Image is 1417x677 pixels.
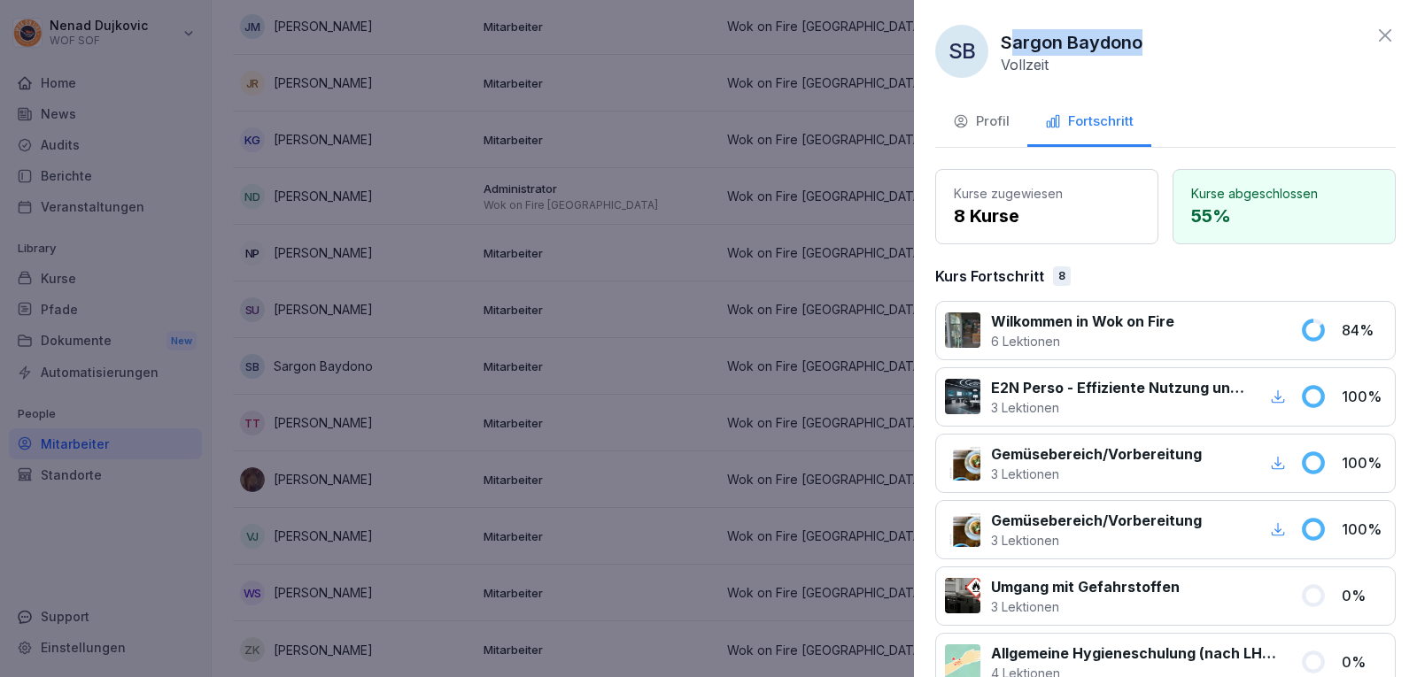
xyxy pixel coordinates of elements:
p: 0 % [1342,585,1386,606]
p: 8 Kurse [954,203,1140,229]
p: Sargon Baydono [1001,29,1142,56]
div: Fortschritt [1045,112,1134,132]
p: 100 % [1342,452,1386,473]
p: 3 Lektionen [991,597,1180,616]
button: Profil [935,99,1027,147]
p: 6 Lektionen [991,332,1174,350]
p: Vollzeit [1001,56,1049,73]
p: Umgang mit Gefahrstoffen [991,576,1180,597]
button: Fortschritt [1027,99,1151,147]
p: Gemüsebereich/Vorbereitung [991,443,1202,465]
div: Profil [953,112,1010,132]
p: 3 Lektionen [991,398,1245,417]
p: Wilkommen in Wok on Fire [991,311,1174,332]
p: 84 % [1342,319,1386,341]
p: 3 Lektionen [991,531,1202,550]
p: 3 Lektionen [991,465,1202,483]
p: Allgemeine Hygieneschulung (nach LHMV §4) [991,642,1279,664]
p: 0 % [1342,651,1386,673]
div: 8 [1053,266,1071,286]
p: 100 % [1342,386,1386,407]
p: Kurs Fortschritt [935,265,1044,287]
div: SB [935,25,988,78]
p: 55 % [1191,203,1377,229]
p: 100 % [1342,519,1386,540]
p: Kurse zugewiesen [954,184,1140,203]
p: Kurse abgeschlossen [1191,184,1377,203]
p: Gemüsebereich/Vorbereitung [991,510,1202,531]
p: E2N Perso - Effiziente Nutzung und Vorteile [991,377,1245,398]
